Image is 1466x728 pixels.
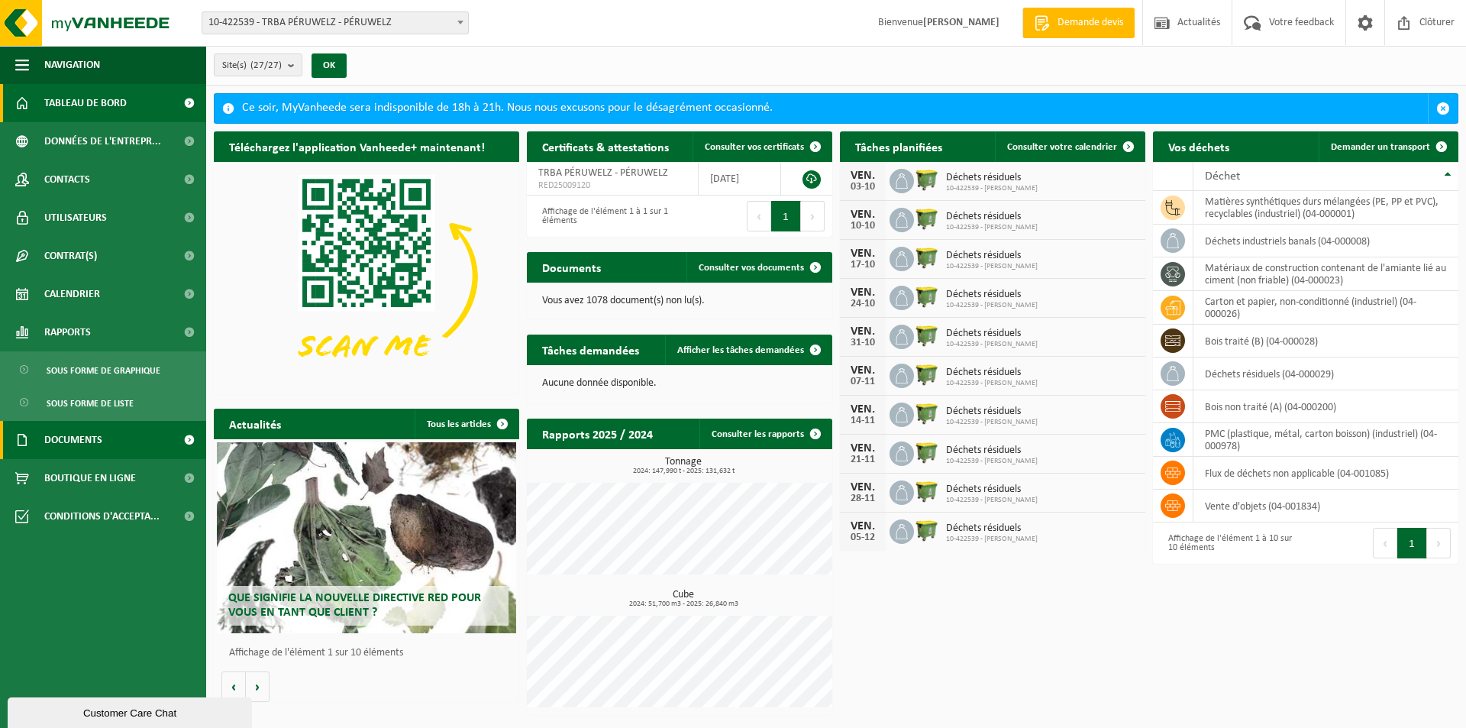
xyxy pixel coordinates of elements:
span: Consulter vos documents [699,263,804,273]
a: Que signifie la nouvelle directive RED pour vous en tant que client ? [217,442,516,633]
a: Sous forme de graphique [4,355,202,384]
a: Demande devis [1022,8,1135,38]
div: 03-10 [848,182,878,193]
span: Déchets résiduels [946,484,1038,496]
span: Site(s) [222,54,282,77]
span: 2024: 147,990 t - 2025: 131,632 t [534,468,832,475]
div: VEN. [848,364,878,377]
td: matériaux de construction contenant de l'amiante lié au ciment (non friable) (04-000023) [1193,257,1458,291]
div: VEN. [848,286,878,299]
span: 10-422539 - [PERSON_NAME] [946,418,1038,427]
button: Next [1427,528,1451,558]
a: Consulter vos certificats [693,131,831,162]
div: VEN. [848,170,878,182]
h3: Cube [534,590,832,608]
span: Boutique en ligne [44,459,136,497]
h2: Tâches planifiées [840,131,957,161]
td: déchets industriels banals (04-000008) [1193,225,1458,257]
td: [DATE] [699,162,782,196]
div: VEN. [848,325,878,338]
span: 10-422539 - [PERSON_NAME] [946,184,1038,193]
span: Documents [44,421,102,459]
a: Consulter les rapports [699,419,831,449]
div: 14-11 [848,416,878,426]
iframe: chat widget [8,694,255,728]
div: 07-11 [848,377,878,387]
div: 21-11 [848,455,878,465]
span: Navigation [44,46,100,84]
span: Tableau de bord [44,84,127,122]
p: Vous avez 1078 document(s) non lu(s). [542,296,817,306]
div: VEN. [848,481,878,493]
span: 10-422539 - TRBA PÉRUWELZ - PÉRUWELZ [202,11,469,34]
span: 10-422539 - [PERSON_NAME] [946,223,1038,232]
img: WB-1100-HPE-GN-50 [914,478,940,504]
span: Déchets résiduels [946,172,1038,184]
div: 10-10 [848,221,878,231]
span: 10-422539 - [PERSON_NAME] [946,379,1038,388]
span: 2024: 51,700 m3 - 2025: 26,840 m3 [534,600,832,608]
span: Afficher les tâches demandées [677,345,804,355]
img: WB-1100-HPE-GN-50 [914,517,940,543]
span: Demander un transport [1331,142,1430,152]
h2: Vos déchets [1153,131,1245,161]
span: 10-422539 - [PERSON_NAME] [946,535,1038,544]
span: Déchets résiduels [946,211,1038,223]
div: VEN. [848,520,878,532]
button: Site(s)(27/27) [214,53,302,76]
button: Next [801,201,825,231]
td: matières synthétiques durs mélangées (PE, PP et PVC), recyclables (industriel) (04-000001) [1193,191,1458,225]
a: Afficher les tâches demandées [665,335,831,365]
span: Contacts [44,160,90,199]
button: 1 [771,201,801,231]
h2: Documents [527,252,616,282]
td: carton et papier, non-conditionné (industriel) (04-000026) [1193,291,1458,325]
span: 10-422539 - TRBA PÉRUWELZ - PÉRUWELZ [202,12,468,34]
a: Consulter votre calendrier [995,131,1144,162]
span: Demande devis [1054,15,1127,31]
h2: Certificats & attestations [527,131,684,161]
h3: Tonnage [534,457,832,475]
img: WB-1100-HPE-GN-50 [914,205,940,231]
p: Affichage de l'élément 1 sur 10 éléments [229,648,512,658]
div: 17-10 [848,260,878,270]
button: Vorige [221,671,246,702]
span: Déchets résiduels [946,367,1038,379]
div: Affichage de l'élément 1 à 10 sur 10 éléments [1161,526,1298,560]
span: Sous forme de liste [47,389,134,418]
span: Déchets résiduels [946,445,1038,457]
button: Previous [1373,528,1397,558]
span: 10-422539 - [PERSON_NAME] [946,340,1038,349]
span: 10-422539 - [PERSON_NAME] [946,301,1038,310]
span: Déchet [1205,170,1240,183]
span: Sous forme de graphique [47,356,160,385]
p: Aucune donnée disponible. [542,378,817,389]
div: 31-10 [848,338,878,348]
span: 10-422539 - [PERSON_NAME] [946,496,1038,505]
td: vente d'objets (04-001834) [1193,490,1458,523]
h2: Téléchargez l'application Vanheede+ maintenant! [214,131,500,161]
button: OK [312,53,347,78]
img: WB-1100-HPE-GN-50 [914,283,940,309]
span: Calendrier [44,275,100,313]
td: flux de déchets non applicable (04-001085) [1193,457,1458,490]
div: 24-10 [848,299,878,309]
button: Volgende [246,671,270,702]
count: (27/27) [250,60,282,70]
a: Demander un transport [1319,131,1457,162]
div: VEN. [848,403,878,416]
div: 05-12 [848,532,878,543]
td: déchets résiduels (04-000029) [1193,358,1458,390]
span: Consulter vos certificats [705,142,804,152]
span: 10-422539 - [PERSON_NAME] [946,457,1038,466]
span: Utilisateurs [44,199,107,237]
td: PMC (plastique, métal, carton boisson) (industriel) (04-000978) [1193,423,1458,457]
span: Conditions d'accepta... [44,497,160,535]
td: bois non traité (A) (04-000200) [1193,390,1458,423]
div: Affichage de l'élément 1 à 1 sur 1 éléments [534,199,672,233]
img: WB-1100-HPE-GN-50 [914,322,940,348]
button: Previous [747,201,771,231]
img: Download de VHEPlus App [214,162,519,391]
img: WB-1100-HPE-GN-50 [914,439,940,465]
